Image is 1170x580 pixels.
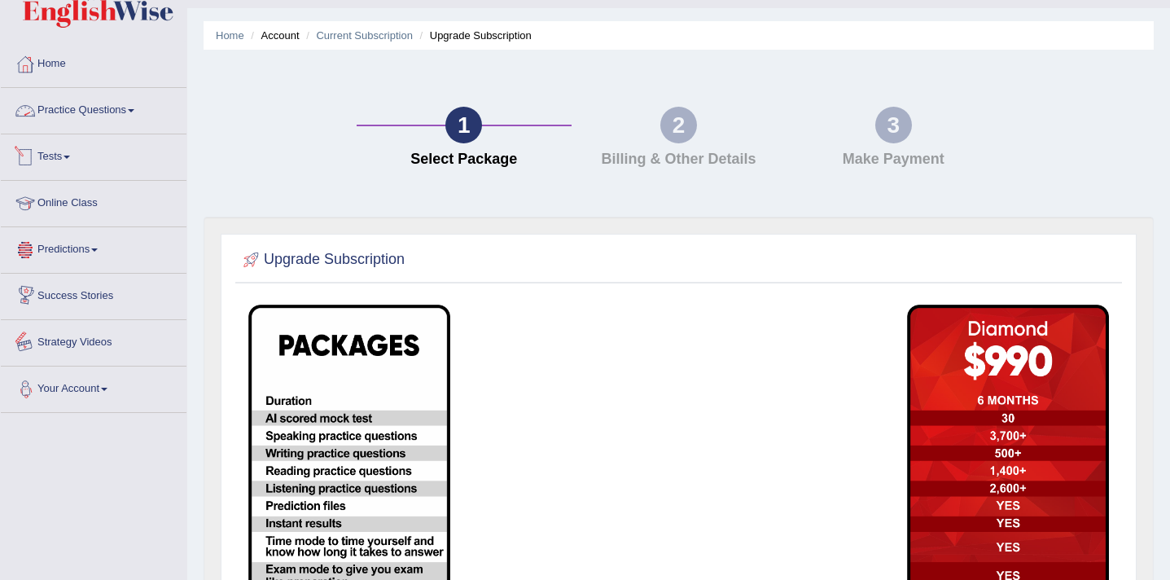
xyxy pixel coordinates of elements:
h4: Billing & Other Details [580,152,778,168]
div: 2 [660,107,697,143]
li: Upgrade Subscription [416,28,532,43]
a: Strategy Videos [1,320,186,361]
a: Home [1,42,186,82]
a: Your Account [1,367,186,407]
h4: Select Package [365,152,563,168]
h4: Make Payment [794,152,993,168]
div: 3 [875,107,912,143]
a: Online Class [1,181,186,222]
li: Account [247,28,299,43]
a: Home [216,29,244,42]
a: Tests [1,134,186,175]
h2: Upgrade Subscription [239,248,405,272]
div: 1 [445,107,482,143]
a: Current Subscription [316,29,413,42]
a: Practice Questions [1,88,186,129]
a: Success Stories [1,274,186,314]
a: Predictions [1,227,186,268]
